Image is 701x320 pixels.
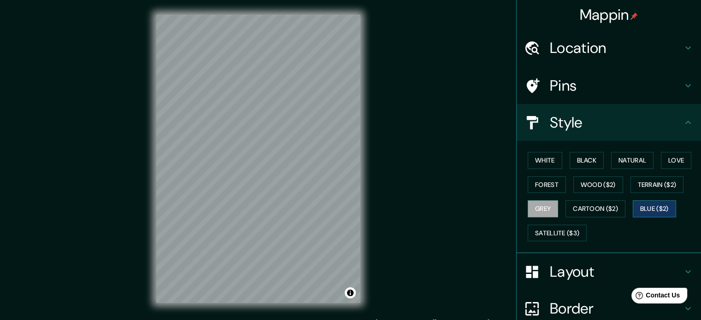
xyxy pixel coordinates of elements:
button: Love [661,152,691,169]
button: Terrain ($2) [630,176,684,193]
button: White [528,152,562,169]
button: Natural [611,152,654,169]
h4: Location [550,39,683,57]
div: Layout [517,253,701,290]
h4: Pins [550,76,683,95]
div: Pins [517,67,701,104]
button: Blue ($2) [633,200,676,217]
h4: Border [550,299,683,318]
canvas: Map [156,15,360,303]
button: Toggle attribution [345,287,356,298]
button: Black [570,152,604,169]
img: pin-icon.png [630,12,638,20]
iframe: Help widget launcher [619,284,691,310]
button: Forest [528,176,566,193]
h4: Layout [550,262,683,281]
button: Cartoon ($2) [566,200,625,217]
h4: Mappin [580,6,638,24]
button: Wood ($2) [573,176,623,193]
div: Location [517,29,701,66]
h4: Style [550,113,683,132]
button: Grey [528,200,558,217]
button: Satellite ($3) [528,225,587,242]
div: Style [517,104,701,141]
